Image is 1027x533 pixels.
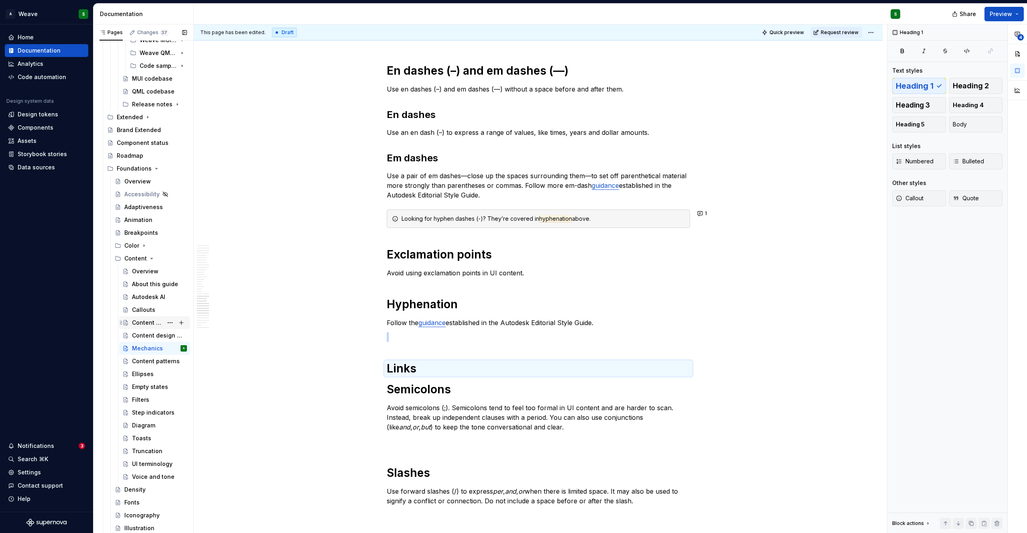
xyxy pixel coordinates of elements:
[18,137,37,145] div: Assets
[200,29,266,36] span: This page has been edited.
[124,216,152,224] div: Animation
[949,78,1003,94] button: Heading 2
[894,11,897,17] div: S
[18,455,48,463] div: Search ⌘K
[418,319,446,327] a: guidance
[960,10,976,18] span: Share
[493,487,503,495] em: per
[137,29,168,36] div: Changes
[272,28,297,37] div: Draft
[117,113,143,121] div: Extended
[112,214,190,226] a: Animation
[117,165,152,173] div: Foundations
[119,432,190,445] a: Toasts
[132,434,151,442] div: Toasts
[132,357,180,365] div: Content patterns
[949,153,1003,169] button: Bulleted
[112,239,190,252] div: Color
[119,406,190,419] a: Step indicators
[18,124,53,132] div: Components
[100,10,190,18] div: Documentation
[119,72,190,85] a: MUI codebase
[160,29,168,36] span: 37
[119,98,190,111] div: Release notes
[127,59,190,72] div: Code samples
[117,126,161,134] div: Brand Extended
[18,442,54,450] div: Notifications
[18,163,55,171] div: Data sources
[592,181,619,189] a: guidance
[5,148,88,161] a: Storybook stories
[896,101,930,109] span: Heading 3
[892,153,946,169] button: Numbered
[26,519,67,527] a: Supernova Logo
[117,152,143,160] div: Roadmap
[505,487,516,495] em: and
[124,190,160,198] div: Accessibility
[119,265,190,278] a: Overview
[124,229,158,237] div: Breakpoints
[104,149,190,162] a: Roadmap
[402,215,685,223] div: Looking for hyphen dashes (-)? They’re covered in above.
[5,161,88,174] a: Data sources
[119,316,190,329] a: Content design principles
[5,453,88,466] button: Search ⌘K
[5,134,88,147] a: Assets
[387,247,690,262] h1: Exclamation points
[132,447,162,455] div: Truncation
[132,344,163,352] div: Mechanics
[124,177,151,185] div: Overview
[119,342,190,355] a: MechanicsS
[892,67,923,75] div: Text styles
[132,332,185,340] div: Content design guidelines
[949,97,1003,113] button: Heading 4
[896,194,923,202] span: Callout
[18,468,41,476] div: Settings
[112,175,190,188] a: Overview
[112,226,190,239] a: Breakpoints
[5,121,88,134] a: Components
[117,139,168,147] div: Component status
[5,108,88,121] a: Design tokens
[953,82,989,90] span: Heading 2
[387,171,690,200] p: Use a pair of em dashes—close up the spaces surrounding them—to set off parenthetical material mo...
[132,460,173,468] div: UI terminology
[132,473,175,481] div: Voice and tone
[18,73,66,81] div: Code automation
[79,443,85,449] span: 3
[18,33,34,41] div: Home
[518,487,525,495] em: or
[119,291,190,303] a: Autodesk AI
[112,201,190,214] a: Adaptiveness
[892,520,924,527] div: Block actions
[1017,34,1024,41] span: 4
[953,194,979,202] span: Quote
[387,84,690,94] p: Use en dashes (–) and em dashes (—) without a space before and after them.
[132,409,175,417] div: Step indicators
[953,157,984,165] span: Bulleted
[387,268,690,278] p: Avoid using exclamation points in UI content.
[2,5,91,22] button: AWeaveS
[412,423,419,431] em: or
[990,10,1012,18] span: Preview
[387,466,430,480] strong: Slashes
[6,9,15,19] div: A
[119,85,190,98] a: QML codebase
[18,495,30,503] div: Help
[18,150,67,158] div: Storybook stories
[119,278,190,291] a: About this guide
[5,479,88,492] button: Contact support
[6,98,54,104] div: Design system data
[695,208,710,219] button: 1
[387,361,690,376] h1: Links
[892,97,946,113] button: Heading 3
[132,75,173,83] div: MUI codebase
[811,27,862,38] button: Request review
[399,423,410,431] em: and
[18,482,63,490] div: Contact support
[124,524,154,532] div: Illustration
[18,110,58,118] div: Design tokens
[132,87,175,96] div: QML codebase
[104,111,190,124] div: Extended
[119,458,190,470] a: UI terminology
